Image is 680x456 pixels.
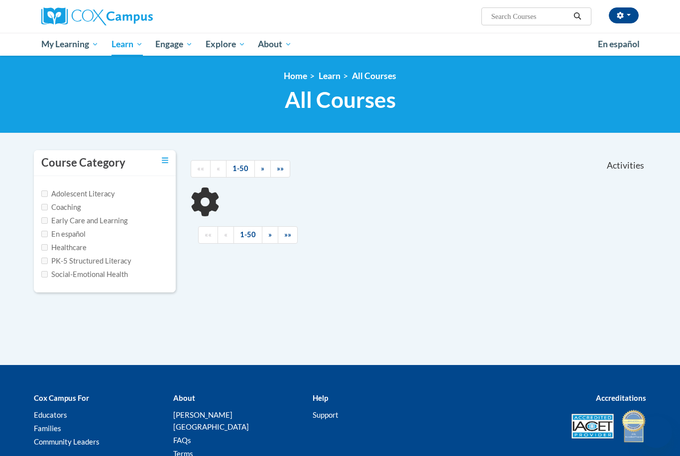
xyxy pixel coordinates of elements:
[210,160,227,178] a: Previous
[319,71,340,81] a: Learn
[35,33,105,56] a: My Learning
[41,217,48,224] input: Checkbox for Options
[258,38,292,50] span: About
[277,164,284,173] span: »»
[233,226,262,244] a: 1-50
[105,33,149,56] a: Learn
[162,155,168,166] a: Toggle collapse
[41,229,86,240] label: En español
[34,424,61,433] a: Families
[285,87,396,113] span: All Courses
[34,393,89,402] b: Cox Campus For
[34,437,100,446] a: Community Leaders
[198,226,218,244] a: Begining
[191,160,211,178] a: Begining
[155,38,193,50] span: Engage
[173,436,191,445] a: FAQs
[609,7,639,23] button: Account Settings
[41,215,127,226] label: Early Care and Learning
[41,7,230,25] a: Cox Campus
[41,38,99,50] span: My Learning
[41,204,48,210] input: Checkbox for Options
[41,231,48,237] input: Checkbox for Options
[284,71,307,81] a: Home
[41,7,153,25] img: Cox Campus
[26,33,654,56] div: Main menu
[571,414,614,439] img: Accredited IACET® Provider
[41,271,48,277] input: Checkbox for Options
[149,33,199,56] a: Engage
[206,38,245,50] span: Explore
[252,33,299,56] a: About
[41,188,115,199] label: Adolescent Literacy
[173,410,249,431] a: [PERSON_NAME][GEOGRAPHIC_DATA]
[34,410,67,419] a: Educators
[490,10,570,22] input: Search Courses
[591,34,646,55] a: En español
[226,160,255,178] a: 1-50
[313,410,339,419] a: Support
[41,202,81,213] label: Coaching
[199,33,252,56] a: Explore
[173,393,195,402] b: About
[284,230,291,239] span: »»
[270,160,290,178] a: End
[278,226,298,244] a: End
[41,242,87,253] label: Healthcare
[261,164,264,173] span: »
[621,409,646,444] img: IDA® Accredited
[205,230,212,239] span: ««
[254,160,271,178] a: Next
[41,244,48,251] input: Checkbox for Options
[112,38,143,50] span: Learn
[41,256,131,267] label: PK-5 Structured Literacy
[217,164,220,173] span: «
[262,226,278,244] a: Next
[218,226,234,244] a: Previous
[224,230,227,239] span: «
[41,190,48,197] input: Checkbox for Options
[197,164,204,173] span: ««
[313,393,328,402] b: Help
[352,71,396,81] a: All Courses
[570,10,585,22] button: Search
[41,269,128,280] label: Social-Emotional Health
[41,155,125,171] h3: Course Category
[640,416,672,448] iframe: Button to launch messaging window
[598,39,640,49] span: En español
[607,160,644,171] span: Activities
[41,258,48,264] input: Checkbox for Options
[268,230,272,239] span: »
